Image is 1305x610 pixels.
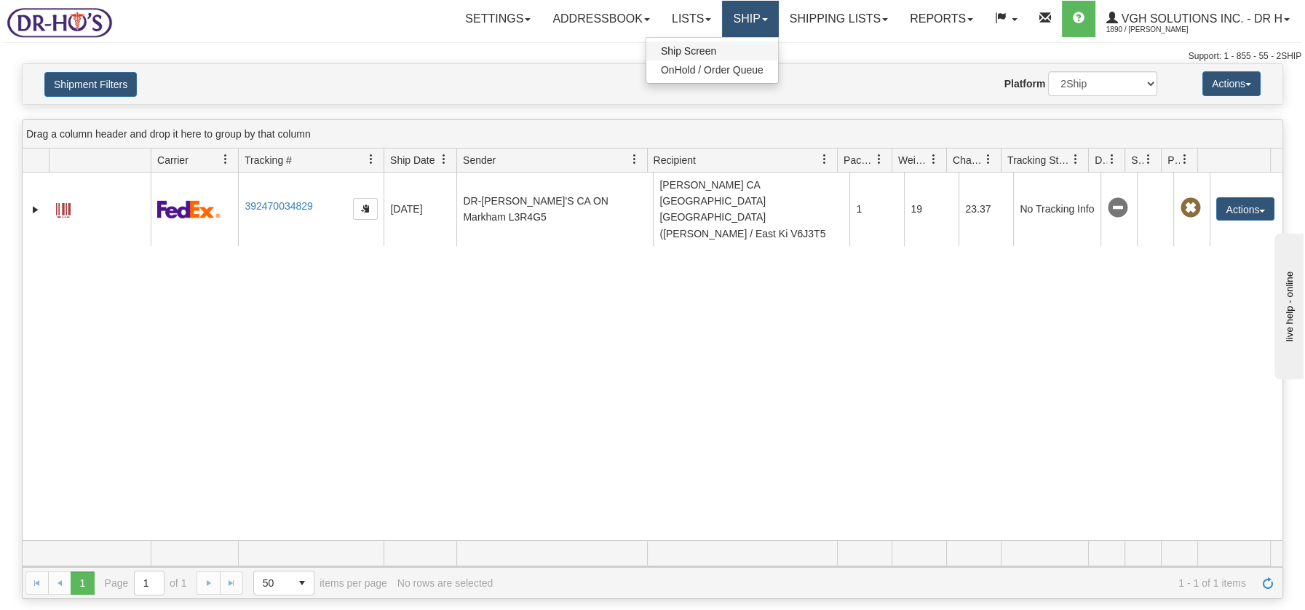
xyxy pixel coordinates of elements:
label: Platform [1004,76,1046,91]
span: Page sizes drop down [253,571,314,595]
td: [DATE] [384,173,456,246]
a: Refresh [1256,571,1280,595]
div: Support: 1 - 855 - 55 - 2SHIP [4,50,1301,63]
span: Page 1 [71,571,94,595]
span: Ship Screen [661,45,716,57]
span: items per page [253,571,387,595]
td: 1 [849,173,904,246]
a: Ship Screen [646,41,778,60]
span: Pickup Not Assigned [1180,198,1200,218]
a: Reports [899,1,984,37]
td: [PERSON_NAME] CA [GEOGRAPHIC_DATA] [GEOGRAPHIC_DATA] ([PERSON_NAME] / East Ki V6J3T5 [653,173,849,246]
span: Carrier [157,153,189,167]
a: Ship [722,1,778,37]
button: Actions [1202,71,1261,96]
span: 1 - 1 of 1 items [503,577,1246,589]
a: Expand [28,202,43,217]
a: VGH Solutions Inc. - Dr H 1890 / [PERSON_NAME] [1095,1,1301,37]
a: Shipment Issues filter column settings [1136,147,1161,172]
div: grid grouping header [23,120,1282,148]
span: OnHold / Order Queue [661,64,763,76]
a: Delivery Status filter column settings [1100,147,1124,172]
a: Packages filter column settings [867,147,892,172]
span: Ship Date [390,153,435,167]
a: Tracking # filter column settings [359,147,384,172]
a: Label [56,197,71,220]
a: Recipient filter column settings [812,147,837,172]
input: Page 1 [135,571,164,595]
a: Carrier filter column settings [213,147,238,172]
a: 392470034829 [245,200,312,212]
iframe: chat widget [1272,231,1304,379]
button: Shipment Filters [44,72,137,97]
div: No rows are selected [397,577,493,589]
td: 19 [904,173,959,246]
span: No Tracking Info [1107,198,1127,218]
a: Sender filter column settings [622,147,647,172]
a: Lists [661,1,722,37]
span: Sender [463,153,496,167]
a: Charge filter column settings [976,147,1001,172]
span: Charge [953,153,983,167]
span: Weight [898,153,929,167]
a: Weight filter column settings [921,147,946,172]
span: 50 [263,576,282,590]
span: Packages [844,153,874,167]
button: Actions [1216,197,1274,221]
td: 23.37 [959,173,1013,246]
span: Delivery Status [1095,153,1107,167]
a: Tracking Status filter column settings [1063,147,1088,172]
button: Copy to clipboard [353,198,378,220]
span: VGH Solutions Inc. - Dr H [1118,12,1282,25]
span: 1890 / [PERSON_NAME] [1106,23,1215,37]
span: Page of 1 [105,571,187,595]
a: Settings [454,1,542,37]
span: select [290,571,314,595]
td: No Tracking Info [1013,173,1100,246]
a: Shipping lists [779,1,899,37]
a: Pickup Status filter column settings [1173,147,1197,172]
td: DR-[PERSON_NAME]'S CA ON Markham L3R4G5 [456,173,653,246]
span: Pickup Status [1167,153,1180,167]
span: Shipment Issues [1131,153,1143,167]
img: logo1890.jpg [4,4,115,41]
span: Recipient [654,153,696,167]
span: Tracking # [245,153,292,167]
img: 2 - FedEx Express® [157,200,221,218]
a: Addressbook [542,1,661,37]
a: OnHold / Order Queue [646,60,778,79]
a: Ship Date filter column settings [432,147,456,172]
span: Tracking Status [1007,153,1071,167]
div: live help - online [11,12,135,23]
